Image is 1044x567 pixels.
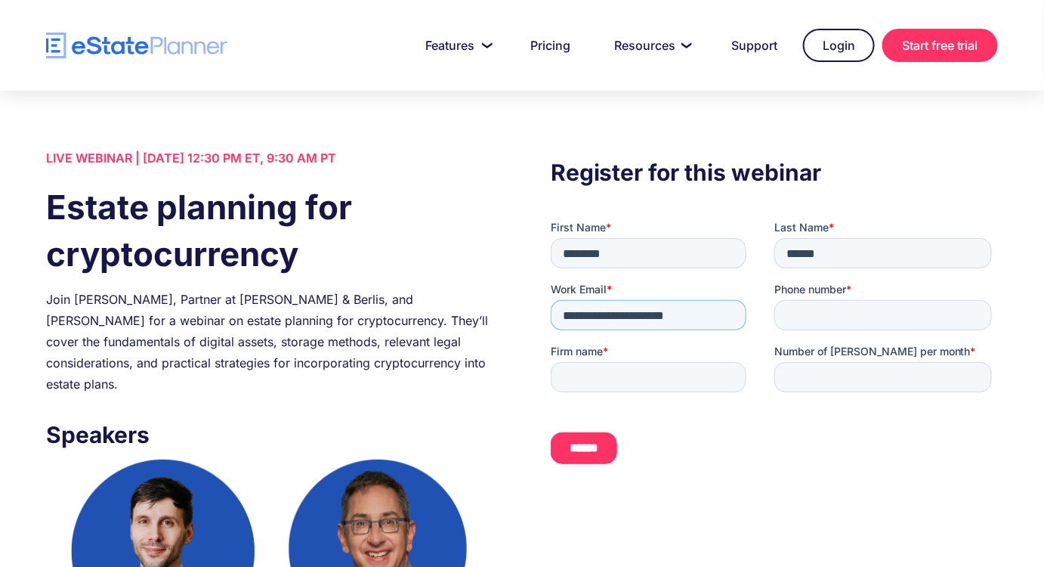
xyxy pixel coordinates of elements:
[882,29,998,62] a: Start free trial
[713,30,795,60] a: Support
[551,220,998,476] iframe: Form 0
[46,184,493,277] h1: Estate planning for cryptocurrency
[46,417,493,452] h3: Speakers
[46,33,227,59] a: home
[803,29,875,62] a: Login
[46,289,493,395] div: Join [PERSON_NAME], Partner at [PERSON_NAME] & Berlis, and [PERSON_NAME] for a webinar on estate ...
[596,30,706,60] a: Resources
[46,147,493,169] div: LIVE WEBINAR | [DATE] 12:30 PM ET, 9:30 AM PT
[512,30,588,60] a: Pricing
[407,30,505,60] a: Features
[551,155,998,190] h3: Register for this webinar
